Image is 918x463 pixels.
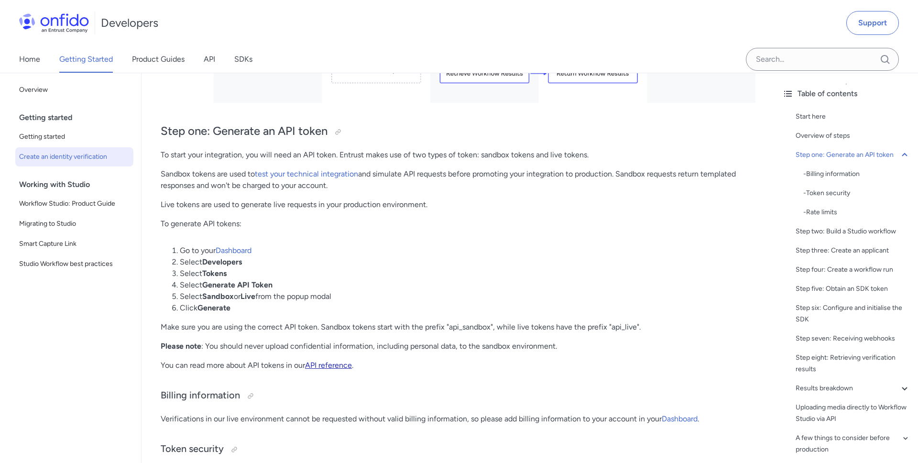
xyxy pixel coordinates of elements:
[255,169,358,178] a: test your technical integration
[161,321,755,333] p: Make sure you are using the correct API token. Sandbox tokens start with the prefix "api_sandbox"...
[19,46,40,73] a: Home
[234,46,252,73] a: SDKs
[796,402,910,425] a: Uploading media directly to Workflow Studio via API
[161,199,755,210] p: Live tokens are used to generate live requests in your production environment.
[782,88,910,99] div: Table of contents
[202,292,234,301] strong: Sandbox
[161,218,755,230] p: To generate API tokens:
[796,264,910,276] a: Step four: Create a workflow run
[803,207,910,218] div: - Rate limits
[19,108,137,127] div: Getting started
[796,302,910,325] a: Step six: Configure and initialise the SDK
[161,149,755,161] p: To start your integration, you will need an API token. Entrust makes use of two types of token: s...
[15,214,133,233] a: Migrating to Studio
[803,187,910,199] a: -Token security
[161,442,755,457] h3: Token security
[161,123,755,140] h2: Step one: Generate an API token
[662,414,698,423] a: Dashboard
[180,291,755,302] li: Select or from the popup modal
[240,292,255,301] strong: Live
[161,342,201,351] strong: Please note
[796,130,910,142] a: Overview of steps
[796,333,910,344] a: Step seven: Receiving webhooks
[19,131,130,143] span: Getting started
[180,279,755,291] li: Select
[204,46,215,73] a: API
[161,168,755,191] p: Sandbox tokens are used to and simulate API requests before promoting your integration to product...
[19,258,130,270] span: Studio Workflow best practices
[202,269,227,278] strong: Tokens
[796,383,910,394] a: Results breakdown
[803,168,910,180] a: -Billing information
[19,84,130,96] span: Overview
[796,149,910,161] a: Step one: Generate an API token
[803,187,910,199] div: - Token security
[216,246,251,255] a: Dashboard
[846,11,899,35] a: Support
[19,151,130,163] span: Create an identity verification
[19,238,130,250] span: Smart Capture Link
[101,15,158,31] h1: Developers
[15,194,133,213] a: Workflow Studio: Product Guide
[202,280,273,289] strong: Generate API Token
[796,283,910,295] a: Step five: Obtain an SDK token
[796,245,910,256] a: Step three: Create an applicant
[305,361,352,370] a: API reference
[796,352,910,375] a: Step eight: Retrieving verification results
[803,207,910,218] a: -Rate limits
[796,226,910,237] a: Step two: Build a Studio workflow
[15,234,133,254] a: Smart Capture Link
[161,413,755,425] p: Verifications in our live environment cannot be requested without valid billing information, so p...
[132,46,185,73] a: Product Guides
[161,360,755,371] p: You can read more about API tokens in our .
[803,168,910,180] div: - Billing information
[15,254,133,274] a: Studio Workflow best practices
[796,111,910,122] a: Start here
[746,48,899,71] input: Onfido search input field
[796,432,910,455] a: A few things to consider before production
[15,127,133,146] a: Getting started
[19,218,130,230] span: Migrating to Studio
[15,147,133,166] a: Create an identity verification
[197,303,230,312] strong: Generate
[161,341,755,352] p: : You should never upload confidential information, including personal data, to the sandbox envir...
[180,268,755,279] li: Select
[59,46,113,73] a: Getting Started
[19,198,130,209] span: Workflow Studio: Product Guide
[180,302,755,314] li: Click
[19,13,89,33] img: Onfido Logo
[202,257,242,266] strong: Developers
[161,388,755,404] h3: Billing information
[180,245,755,256] li: Go to your
[180,256,755,268] li: Select
[19,175,137,194] div: Working with Studio
[15,80,133,99] a: Overview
